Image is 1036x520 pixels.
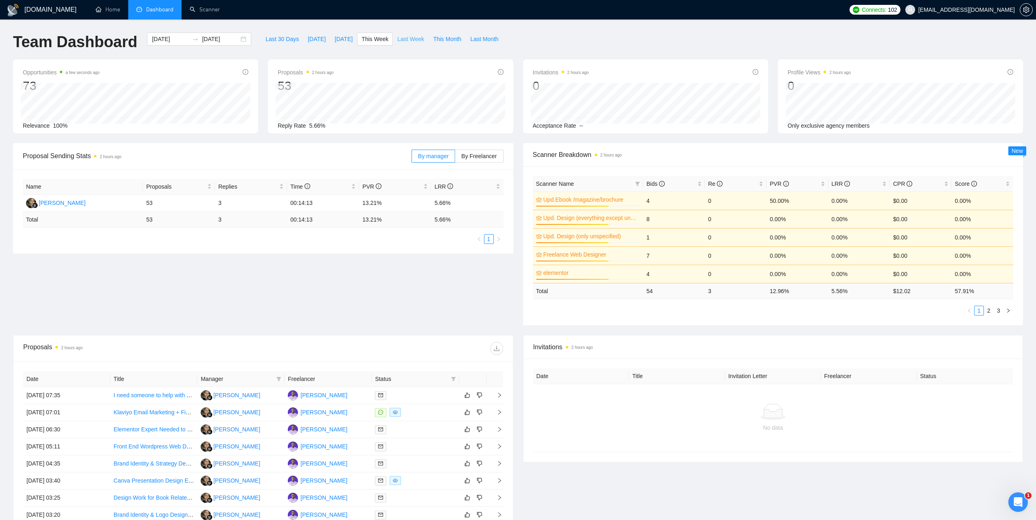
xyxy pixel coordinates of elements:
[498,69,504,75] span: info-circle
[201,407,211,418] img: PN
[431,195,503,212] td: 5.66%
[917,368,1013,384] th: Status
[829,70,851,75] time: 2 hours ago
[543,195,639,204] a: Upd.Ebook /magazine/brochure
[844,181,850,187] span: info-circle
[288,460,347,466] a: M[PERSON_NAME]
[536,233,542,239] span: crown
[378,512,383,517] span: mail
[300,510,347,519] div: [PERSON_NAME]
[288,424,298,435] img: M
[300,408,347,417] div: [PERSON_NAME]
[300,493,347,502] div: [PERSON_NAME]
[278,67,333,77] span: Proposals
[110,371,197,387] th: Title
[470,35,498,44] span: Last Month
[152,35,189,44] input: Start date
[767,210,828,228] td: 0.00%
[215,195,287,212] td: 3
[285,371,372,387] th: Freelancer
[533,283,644,299] td: Total
[462,476,472,485] button: like
[451,376,456,381] span: filter
[66,70,99,75] time: a few seconds ago
[288,511,347,518] a: M[PERSON_NAME]
[23,122,50,129] span: Relevance
[288,477,347,483] a: M[PERSON_NAME]
[461,153,497,159] span: By Freelancer
[192,36,199,42] span: to
[767,228,828,246] td: 0.00%
[143,179,215,195] th: Proposals
[536,197,542,202] span: crown
[952,283,1014,299] td: 57.91 %
[629,368,725,384] th: Title
[309,122,326,129] span: 5.66%
[378,427,383,432] span: mail
[1020,3,1033,16] button: setting
[213,493,260,502] div: [PERSON_NAME]
[952,191,1014,210] td: 0.00%
[218,182,278,191] span: Replies
[23,387,110,404] td: [DATE] 07:35
[464,392,470,398] span: like
[288,494,347,500] a: M[PERSON_NAME]
[475,510,484,520] button: dislike
[361,35,388,44] span: This Week
[533,150,1014,160] span: Scanner Breakdown
[330,33,357,46] button: [DATE]
[201,426,260,432] a: PN[PERSON_NAME]
[201,374,273,383] span: Manager
[475,476,484,485] button: dislike
[1025,492,1032,499] span: 1
[190,6,220,13] a: searchScanner
[288,407,298,418] img: M
[788,78,851,94] div: 0
[1008,492,1028,512] iframe: Intercom live chat
[213,425,260,434] div: [PERSON_NAME]
[494,234,504,244] li: Next Page
[491,345,503,352] span: download
[288,390,298,400] img: M
[26,199,85,206] a: PN[PERSON_NAME]
[543,268,639,277] a: elementor
[288,443,347,449] a: M[PERSON_NAME]
[201,409,260,415] a: PN[PERSON_NAME]
[304,183,310,189] span: info-circle
[39,198,85,207] div: [PERSON_NAME]
[964,306,974,315] li: Previous Page
[890,210,952,228] td: $0.00
[477,443,482,450] span: dislike
[643,191,705,210] td: 4
[397,35,424,44] span: Last Week
[288,459,298,469] img: M
[288,392,347,398] a: M[PERSON_NAME]
[300,391,347,400] div: [PERSON_NAME]
[832,181,850,187] span: LRR
[464,409,470,416] span: like
[192,36,199,42] span: swap-right
[114,409,234,416] a: Klaviyo Email Marketing + Figma Design Expert
[378,444,383,449] span: mail
[767,265,828,283] td: 0.00%
[971,181,977,187] span: info-circle
[783,181,789,187] span: info-circle
[433,35,461,44] span: This Month
[643,228,705,246] td: 1
[303,33,330,46] button: [DATE]
[143,195,215,212] td: 53
[7,4,20,17] img: logo
[907,181,912,187] span: info-circle
[646,181,665,187] span: Bids
[462,442,472,451] button: like
[13,33,137,52] h1: Team Dashboard
[475,442,484,451] button: dislike
[893,181,912,187] span: CPR
[449,373,458,385] span: filter
[533,122,576,129] span: Acceptance Rate
[288,476,298,486] img: M
[484,234,494,244] li: 1
[477,477,482,484] span: dislike
[475,459,484,468] button: dislike
[201,511,260,518] a: PN[PERSON_NAME]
